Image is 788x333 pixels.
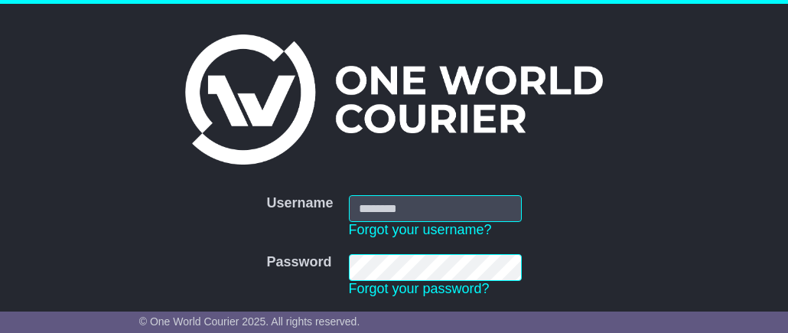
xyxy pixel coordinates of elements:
[185,34,603,165] img: One World
[139,315,360,328] span: © One World Courier 2025. All rights reserved.
[349,222,492,237] a: Forgot your username?
[349,281,490,296] a: Forgot your password?
[266,195,333,212] label: Username
[266,254,331,271] label: Password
